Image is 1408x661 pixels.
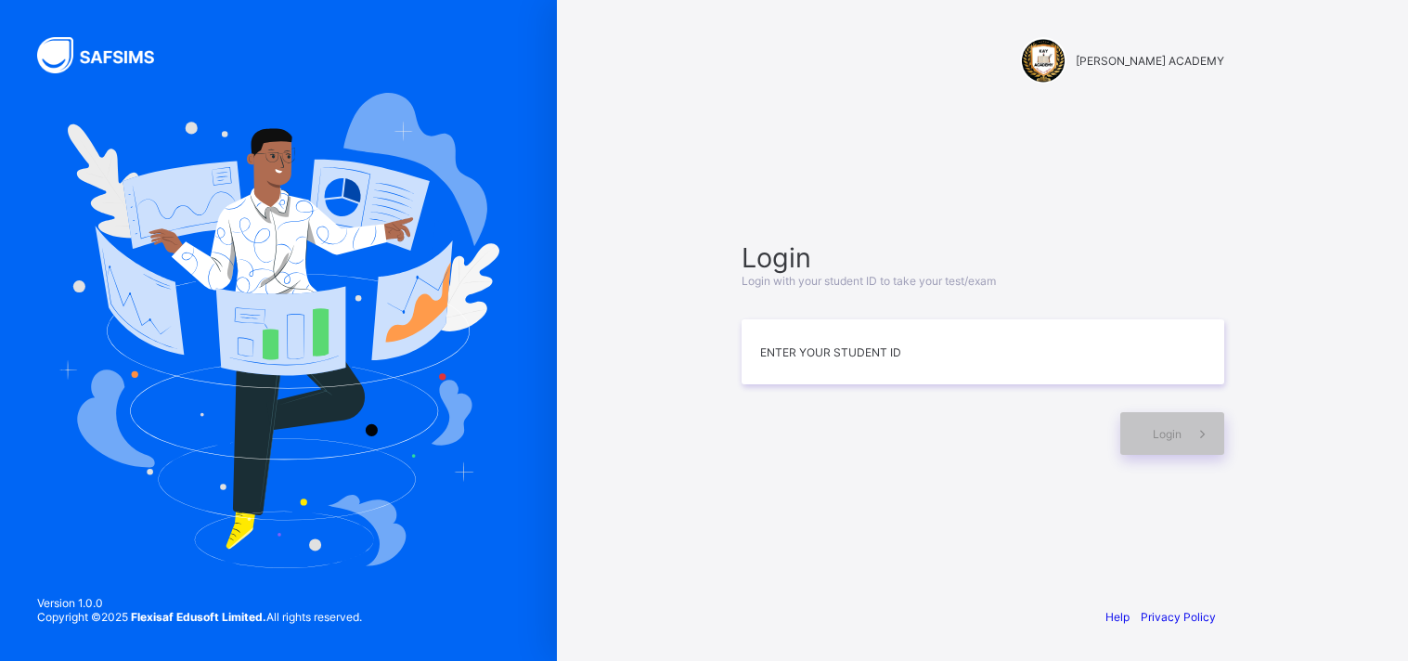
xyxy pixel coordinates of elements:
span: Copyright © 2025 All rights reserved. [37,610,362,624]
img: SAFSIMS Logo [37,37,176,73]
a: Help [1105,610,1130,624]
span: Version 1.0.0 [37,596,362,610]
strong: Flexisaf Edusoft Limited. [131,610,266,624]
span: Login [1153,427,1182,441]
span: Login [742,241,1224,274]
span: [PERSON_NAME] ACADEMY [1076,54,1224,68]
img: Hero Image [58,93,499,568]
a: Privacy Policy [1141,610,1216,624]
span: Login with your student ID to take your test/exam [742,274,996,288]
